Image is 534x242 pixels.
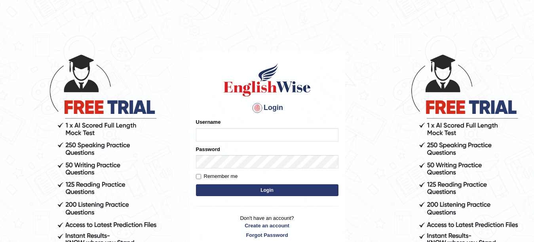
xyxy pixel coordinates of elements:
label: Username [196,118,221,126]
img: Logo of English Wise sign in for intelligent practice with AI [222,62,312,98]
a: Forgot Password [196,231,338,239]
p: Don't have an account? [196,214,338,239]
label: Remember me [196,172,238,180]
a: Create an account [196,222,338,229]
button: Login [196,184,338,196]
input: Remember me [196,174,201,179]
label: Password [196,146,220,153]
h4: Login [196,102,338,114]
